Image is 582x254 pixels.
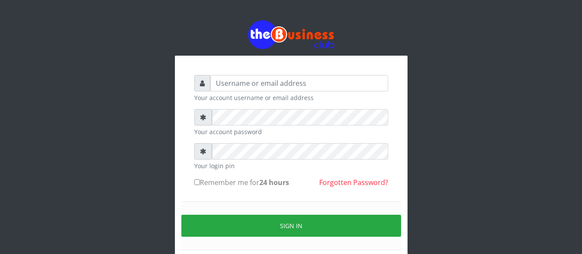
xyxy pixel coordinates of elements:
[194,179,200,185] input: Remember me for24 hours
[259,178,289,187] b: 24 hours
[181,215,401,237] button: Sign in
[194,93,388,102] small: Your account username or email address
[194,161,388,170] small: Your login pin
[194,177,289,188] label: Remember me for
[210,75,388,91] input: Username or email address
[319,178,388,187] a: Forgotten Password?
[194,127,388,136] small: Your account password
